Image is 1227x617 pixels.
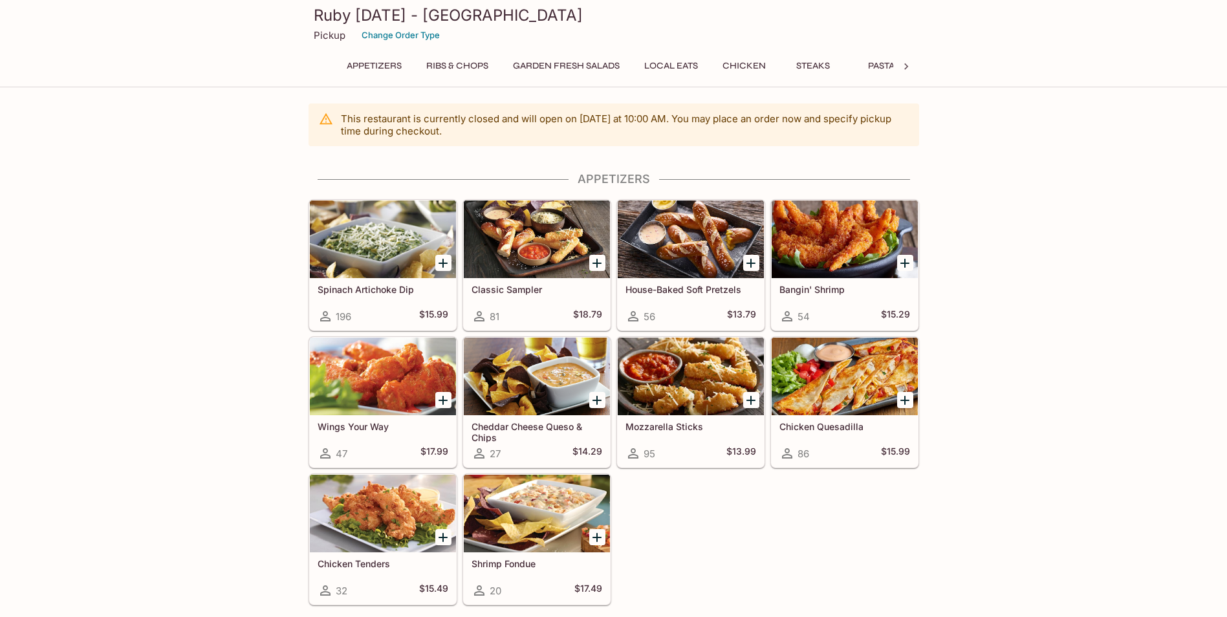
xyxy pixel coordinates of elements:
h5: $17.99 [420,446,448,461]
a: Bangin' Shrimp54$15.29 [771,200,918,330]
div: House-Baked Soft Pretzels [618,200,764,278]
h5: Chicken Tenders [318,558,448,569]
a: Chicken Tenders32$15.49 [309,474,457,605]
div: Bangin' Shrimp [772,200,918,278]
button: Appetizers [340,57,409,75]
h5: Mozzarella Sticks [625,421,756,432]
h5: $13.99 [726,446,756,461]
button: Ribs & Chops [419,57,495,75]
p: This restaurant is currently closed and will open on [DATE] at 10:00 AM . You may place an order ... [341,113,909,137]
a: Spinach Artichoke Dip196$15.99 [309,200,457,330]
div: Cheddar Cheese Queso & Chips [464,338,610,415]
div: Classic Sampler [464,200,610,278]
h5: $17.49 [574,583,602,598]
h5: $15.99 [881,446,910,461]
div: Shrimp Fondue [464,475,610,552]
button: Add Wings Your Way [435,392,451,408]
button: Pasta [852,57,911,75]
button: Local Eats [637,57,705,75]
span: 86 [798,448,809,460]
div: Chicken Quesadilla [772,338,918,415]
span: 54 [798,310,810,323]
button: Change Order Type [356,25,446,45]
button: Add Chicken Quesadilla [897,392,913,408]
a: Cheddar Cheese Queso & Chips27$14.29 [463,337,611,468]
a: Chicken Quesadilla86$15.99 [771,337,918,468]
a: House-Baked Soft Pretzels56$13.79 [617,200,765,330]
button: Chicken [715,57,774,75]
button: Garden Fresh Salads [506,57,627,75]
span: 81 [490,310,499,323]
h5: Bangin' Shrimp [779,284,910,295]
span: 27 [490,448,501,460]
h3: Ruby [DATE] - [GEOGRAPHIC_DATA] [314,5,914,25]
span: 32 [336,585,347,597]
div: Wings Your Way [310,338,456,415]
span: 20 [490,585,501,597]
button: Add Mozzarella Sticks [743,392,759,408]
span: 196 [336,310,351,323]
a: Wings Your Way47$17.99 [309,337,457,468]
p: Pickup [314,29,345,41]
h5: $15.29 [881,308,910,324]
span: 95 [644,448,655,460]
h5: Spinach Artichoke Dip [318,284,448,295]
h5: Cheddar Cheese Queso & Chips [472,421,602,442]
div: Chicken Tenders [310,475,456,552]
h5: $15.49 [419,583,448,598]
span: 56 [644,310,655,323]
div: Mozzarella Sticks [618,338,764,415]
a: Classic Sampler81$18.79 [463,200,611,330]
h4: Appetizers [309,172,919,186]
button: Add Spinach Artichoke Dip [435,255,451,271]
a: Shrimp Fondue20$17.49 [463,474,611,605]
button: Add Cheddar Cheese Queso & Chips [589,392,605,408]
h5: $14.29 [572,446,602,461]
div: Spinach Artichoke Dip [310,200,456,278]
button: Steaks [784,57,842,75]
h5: $15.99 [419,308,448,324]
button: Add Shrimp Fondue [589,529,605,545]
a: Mozzarella Sticks95$13.99 [617,337,765,468]
button: Add Bangin' Shrimp [897,255,913,271]
h5: $18.79 [573,308,602,324]
h5: House-Baked Soft Pretzels [625,284,756,295]
h5: $13.79 [727,308,756,324]
button: Add Classic Sampler [589,255,605,271]
button: Add House-Baked Soft Pretzels [743,255,759,271]
button: Add Chicken Tenders [435,529,451,545]
span: 47 [336,448,347,460]
h5: Shrimp Fondue [472,558,602,569]
h5: Wings Your Way [318,421,448,432]
h5: Chicken Quesadilla [779,421,910,432]
h5: Classic Sampler [472,284,602,295]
